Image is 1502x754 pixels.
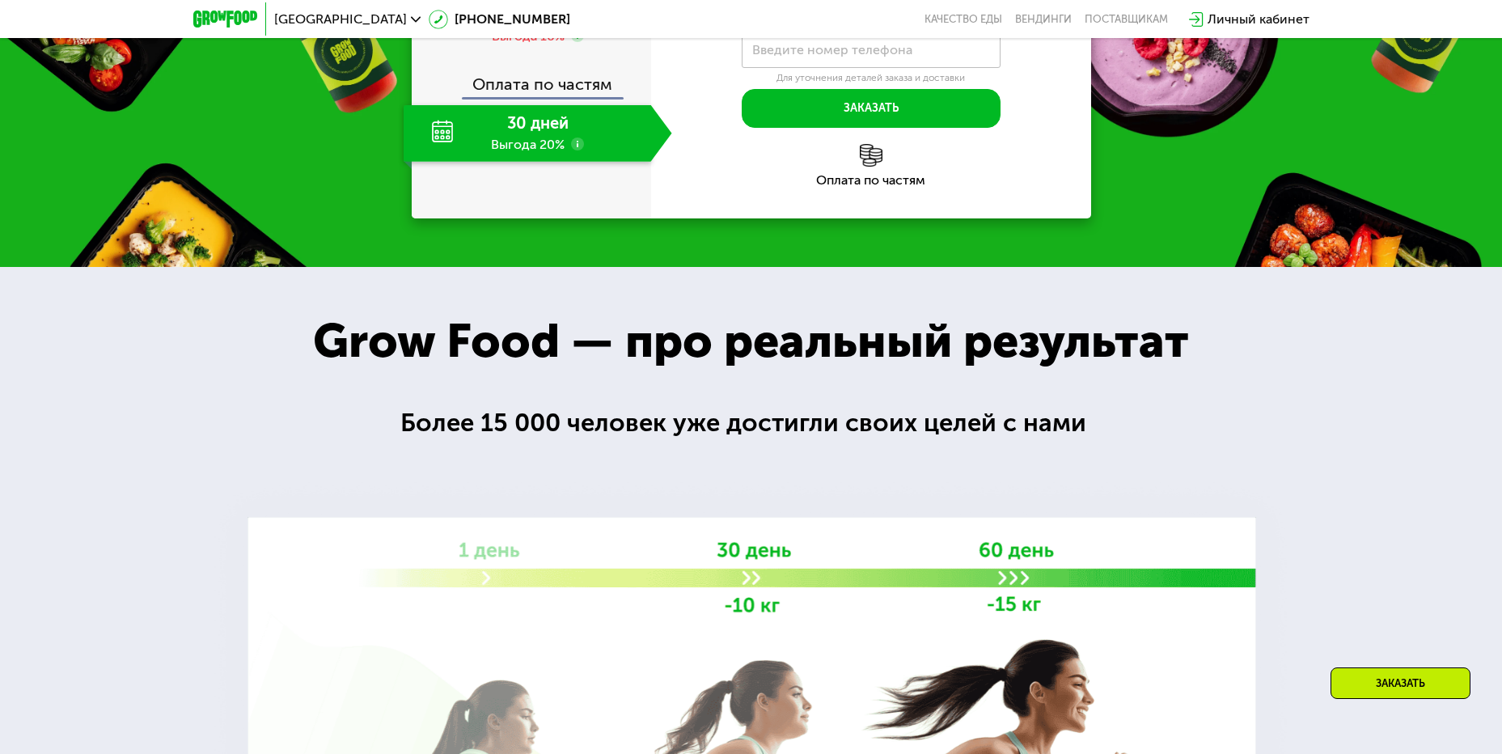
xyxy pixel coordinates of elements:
div: Grow Food — про реальный результат [278,306,1225,377]
div: Для уточнения деталей заказа и доставки [742,72,1001,85]
div: Более 15 000 человек уже достигли своих целей с нами [400,404,1102,443]
div: Оплата по частям [651,174,1091,187]
img: l6xcnZfty9opOoJh.png [860,144,882,167]
div: Оплата по частям [413,60,651,97]
div: поставщикам [1085,13,1168,26]
a: [PHONE_NUMBER] [429,10,570,29]
a: Качество еды [924,13,1002,26]
span: [GEOGRAPHIC_DATA] [274,13,407,26]
label: Введите номер телефона [752,45,912,54]
div: Заказать [1331,667,1470,699]
div: Личный кабинет [1208,10,1309,29]
a: Вендинги [1015,13,1072,26]
button: Заказать [742,89,1001,128]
